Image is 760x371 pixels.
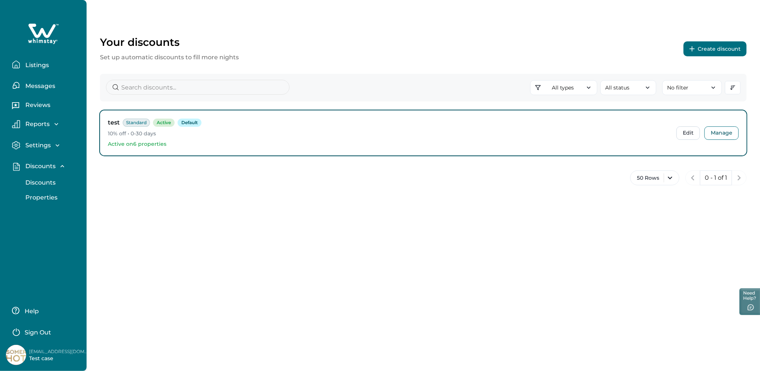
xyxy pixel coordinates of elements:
img: Whimstay Host [6,345,26,365]
p: Sign Out [25,329,51,336]
span: Active [153,119,175,127]
p: Reviews [23,101,50,109]
p: Set up automatic discounts to fill more nights [100,53,239,62]
button: 0 - 1 of 1 [700,170,732,185]
button: Listings [12,57,81,72]
button: Settings [12,141,81,150]
button: previous page [685,170,700,185]
button: Messages [12,78,81,93]
button: 50 Rows [630,170,679,185]
button: Discounts [17,175,86,190]
p: Properties [23,194,57,201]
p: Messages [23,82,55,90]
input: Search discounts... [106,80,290,95]
p: Settings [23,142,51,149]
p: Discounts [23,179,56,186]
p: Listings [23,62,49,69]
span: Standard [123,119,150,127]
p: 0 - 1 of 1 [705,174,727,182]
button: Manage [704,126,739,140]
button: Create discount [684,41,747,56]
h3: test [108,118,120,127]
button: Edit [676,126,700,140]
p: Test case [29,355,89,362]
button: Help [12,303,78,318]
button: Reviews [12,99,81,114]
p: [EMAIL_ADDRESS][DOMAIN_NAME] [29,348,89,355]
p: Reports [23,120,50,128]
p: Help [22,308,39,315]
div: Discounts [12,175,81,205]
button: Properties [17,190,86,205]
span: Default [178,119,201,127]
p: 10% off • 0-30 days [108,130,670,138]
button: next page [732,170,747,185]
button: Sign Out [12,324,78,339]
p: Discounts [23,163,56,170]
p: Your discounts [100,36,239,48]
button: Reports [12,120,81,128]
button: Discounts [12,162,81,171]
p: Active on 6 properties [108,141,670,148]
